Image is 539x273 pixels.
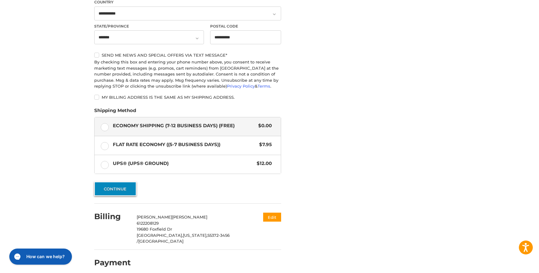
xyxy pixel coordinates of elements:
[94,53,281,58] label: Send me news and special offers via text message*
[94,24,204,29] label: State/Province
[113,160,254,167] span: UPS® (UPS® Ground)
[137,214,172,219] span: [PERSON_NAME]
[227,84,255,89] a: Privacy Policy
[183,233,207,238] span: [US_STATE],
[137,227,172,232] span: 19680 Foxfield Dr
[113,141,256,148] span: Flat Rate Economy ((5-7 Business Days))
[256,141,272,148] span: $7.95
[94,258,131,267] h2: Payment
[94,182,136,196] button: Continue
[94,59,281,89] div: By checking this box and entering your phone number above, you consent to receive marketing text ...
[172,214,207,219] span: [PERSON_NAME]
[263,213,281,222] button: Edit
[210,24,281,29] label: Postal Code
[254,160,272,167] span: $12.00
[138,239,183,244] span: [GEOGRAPHIC_DATA]
[113,122,255,129] span: Economy Shipping (7-12 Business Days) (Free)
[94,212,130,221] h2: Billing
[137,233,183,238] span: [GEOGRAPHIC_DATA],
[6,246,74,267] iframe: Gorgias live chat messenger
[258,84,270,89] a: Terms
[94,107,136,117] legend: Shipping Method
[137,221,159,226] span: 6122208129
[255,122,272,129] span: $0.00
[94,95,281,100] label: My billing address is the same as my shipping address.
